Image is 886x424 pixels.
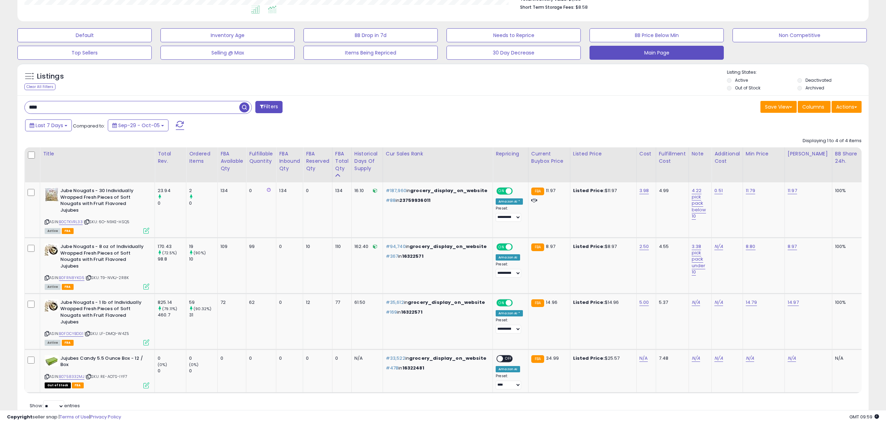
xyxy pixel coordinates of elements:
div: 98.8 [158,256,186,262]
button: Non Competitive [733,28,867,42]
a: 14.97 [788,299,799,306]
button: Default [17,28,152,42]
button: Actions [832,101,862,113]
div: 0 [249,355,271,361]
span: #478 [386,365,399,371]
div: 23.94 [158,188,186,194]
div: Displaying 1 to 4 of 4 items [803,138,862,144]
a: 5.00 [639,299,649,306]
div: $11.97 [573,188,631,194]
div: FBA inbound Qty [279,150,300,172]
div: 10 [306,243,327,250]
img: 41sOFBR0kPL._SL40_.jpg [45,188,59,201]
div: 100% [835,299,858,306]
div: 77 [335,299,346,306]
span: FBA [62,284,74,290]
a: N/A [714,243,723,250]
span: Last 7 Days [36,122,63,129]
span: 11.97 [546,187,555,194]
span: FBA [62,228,74,234]
a: 11.79 [746,187,755,194]
div: BB Share 24h. [835,150,861,165]
span: | SKU: RE-AO7S-IYF7 [85,374,127,379]
span: #33,522 [386,355,405,361]
div: 5.37 [659,299,683,306]
a: Terms of Use [60,414,89,420]
span: #88 [386,197,396,204]
span: 16322571 [401,309,422,315]
span: 14.96 [546,299,557,306]
small: (0%) [189,362,199,367]
span: #35,612 [386,299,404,306]
div: FBA Total Qty [335,150,348,172]
div: ASIN: [45,299,149,345]
p: in [386,355,487,361]
div: Additional Cost [714,150,740,165]
div: $14.96 [573,299,631,306]
small: FBA [531,188,544,195]
div: Current Buybox Price [531,150,567,165]
div: 16.10 [354,188,377,194]
button: Top Sellers [17,46,152,60]
div: 7.48 [659,355,683,361]
span: #169 [386,309,397,315]
label: Deactivated [805,77,832,83]
p: in [386,299,487,306]
div: Listed Price [573,150,633,158]
span: Show: entries [30,402,80,409]
b: Listed Price: [573,187,605,194]
div: Min Price [746,150,782,158]
p: in [386,243,487,250]
div: 0 [158,200,186,206]
span: grocery_display_on_website [409,355,486,361]
span: ON [497,188,506,194]
div: seller snap | | [7,414,121,421]
div: 110 [335,243,346,250]
div: 19 [189,243,217,250]
a: N/A [692,299,700,306]
div: Preset: [496,374,523,389]
a: 8.97 [788,243,797,250]
div: $25.57 [573,355,631,361]
div: 100% [835,188,858,194]
button: Inventory Age [160,28,295,42]
a: N/A [746,355,754,362]
span: grocery_display_on_website [408,299,485,306]
div: 109 [220,243,241,250]
span: All listings currently available for purchase on Amazon [45,340,61,346]
small: (90.32%) [194,306,211,312]
div: N/A [835,355,858,361]
span: All listings that are currently out of stock and unavailable for purchase on Amazon [45,382,71,388]
div: Ordered Items [189,150,215,165]
span: ON [497,244,506,250]
a: B0FRN8YKG5 [59,275,84,281]
div: 0 [279,355,298,361]
button: Items Being Repriced [303,46,438,60]
b: Short Term Storage Fees: [520,4,575,10]
div: 0 [335,355,346,361]
a: N/A [714,355,723,362]
b: Listed Price: [573,355,605,361]
div: 460.7 [158,312,186,318]
span: Columns [802,103,824,110]
div: 62 [249,299,271,306]
p: in [386,253,487,259]
label: Active [735,77,748,83]
div: 72 [220,299,241,306]
div: 162.40 [354,243,377,250]
b: Jube Nougats - 1 lb of Individually Wrapped Fresh Pieces of Soft Nougats with Fruit Flavored Jujubes [60,299,145,327]
div: Cost [639,150,653,158]
div: FBA Reserved Qty [306,150,329,172]
div: 4.55 [659,243,683,250]
span: #367 [386,253,398,259]
div: 12 [306,299,327,306]
div: 99 [249,243,271,250]
p: in [386,197,487,204]
div: 10 [189,256,217,262]
div: ASIN: [45,355,149,388]
div: 2 [189,188,217,194]
span: 23759936011 [399,197,430,204]
div: Preset: [496,318,523,334]
div: 0 [279,299,298,306]
span: $8.58 [576,4,588,10]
